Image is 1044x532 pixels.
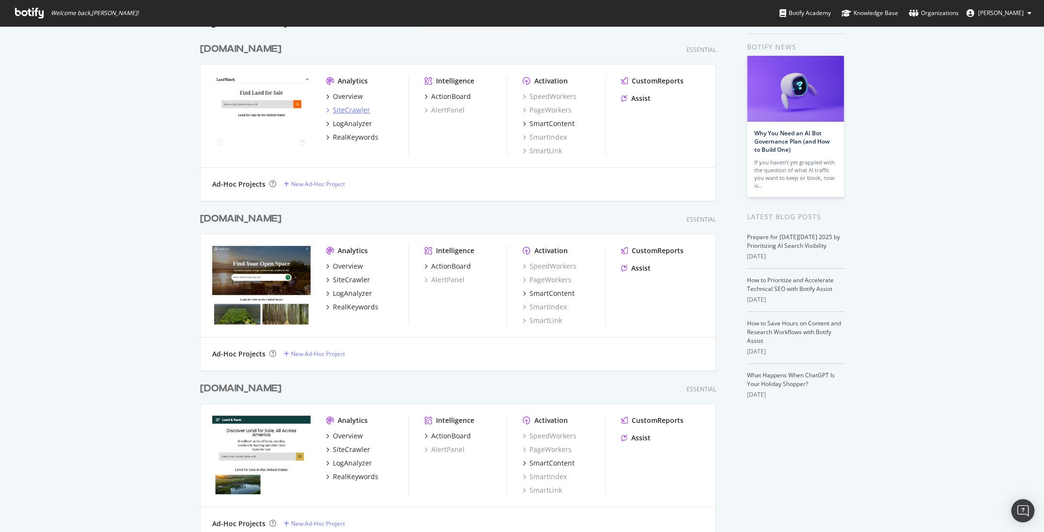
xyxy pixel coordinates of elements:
a: [DOMAIN_NAME] [200,42,285,56]
div: [DATE] [747,390,844,399]
div: SiteCrawler [333,445,370,454]
a: ActionBoard [424,92,471,101]
div: SpeedWorkers [523,261,577,271]
a: AlertPanel [424,445,465,454]
a: SmartLink [523,485,562,495]
div: Open Intercom Messenger [1011,499,1034,522]
span: Michael Glavac [978,9,1024,17]
div: Ad-Hoc Projects [212,349,265,359]
div: Intelligence [436,416,474,425]
a: SmartIndex [523,302,567,312]
a: SiteCrawler [326,275,370,285]
a: [DOMAIN_NAME] [200,382,285,396]
div: Activation [534,416,568,425]
div: Botify Academy [779,8,831,18]
span: Welcome back, [PERSON_NAME] ! [51,9,139,17]
a: RealKeywords [326,132,378,142]
a: LogAnalyzer [326,119,372,129]
img: landwatch.com [212,76,311,155]
a: SiteCrawler [326,105,370,115]
a: ActionBoard [424,431,471,441]
div: Botify news [747,42,844,52]
a: SmartContent [523,458,575,468]
div: [DOMAIN_NAME] [200,382,281,396]
a: SpeedWorkers [523,431,577,441]
div: Overview [333,261,363,271]
div: Assist [631,433,651,443]
div: [DATE] [747,347,844,356]
div: SmartContent [530,289,575,298]
div: New Ad-Hoc Project [291,180,345,188]
button: [PERSON_NAME] [959,5,1039,21]
div: Essential [686,215,716,224]
a: AlertPanel [424,275,465,285]
div: New Ad-Hoc Project [291,519,345,528]
div: RealKeywords [333,302,378,312]
div: Intelligence [436,246,474,256]
div: [DATE] [747,295,844,304]
div: SmartLink [523,316,562,325]
div: If you haven’t yet grappled with the question of what AI traffic you want to keep or block, now is… [754,159,837,190]
a: CustomReports [621,246,684,256]
a: PageWorkers [523,105,572,115]
div: ActionBoard [431,261,471,271]
div: New Ad-Hoc Project [291,350,345,358]
a: Prepare for [DATE][DATE] 2025 by Prioritizing AI Search Visibility [747,233,840,250]
div: Essential [686,385,716,393]
a: Assist [621,263,651,273]
div: ActionBoard [431,431,471,441]
a: Overview [326,431,363,441]
a: SmartLink [523,146,562,156]
a: PageWorkers [523,445,572,454]
img: Why You Need an AI Bot Governance Plan (and How to Build One) [747,56,844,122]
a: CustomReports [621,76,684,86]
div: SmartContent [530,119,575,129]
a: New Ad-Hoc Project [284,350,345,358]
a: SmartIndex [523,132,567,142]
div: LogAnalyzer [333,458,372,468]
a: [DOMAIN_NAME] [200,212,285,226]
a: SmartContent [523,289,575,298]
div: SmartContent [530,458,575,468]
div: Analytics [338,246,368,256]
div: SiteCrawler [333,105,370,115]
a: How to Prioritize and Accelerate Technical SEO with Botify Assist [747,276,834,293]
a: SpeedWorkers [523,92,577,101]
img: land.com [212,246,311,324]
div: Activation [534,76,568,86]
a: RealKeywords [326,472,378,482]
a: Overview [326,261,363,271]
div: [DATE] [747,252,844,261]
div: CustomReports [632,76,684,86]
a: LogAnalyzer [326,458,372,468]
a: SmartContent [523,119,575,129]
a: CustomReports [621,416,684,425]
a: SmartIndex [523,472,567,482]
div: Intelligence [436,76,474,86]
div: CustomReports [632,416,684,425]
div: Latest Blog Posts [747,211,844,222]
a: PageWorkers [523,275,572,285]
div: Assist [631,94,651,103]
div: Essential [686,46,716,54]
a: How to Save Hours on Content and Research Workflows with Botify Assist [747,319,841,345]
a: SiteCrawler [326,445,370,454]
a: Why You Need an AI Bot Governance Plan (and How to Build One) [754,129,830,154]
div: Knowledge Base [841,8,898,18]
a: New Ad-Hoc Project [284,180,345,188]
div: [DOMAIN_NAME] [200,42,281,56]
div: Analytics [338,416,368,425]
img: landandfarm.com [212,416,311,494]
a: Assist [621,94,651,103]
div: Ad-Hoc Projects [212,519,265,529]
a: New Ad-Hoc Project [284,519,345,528]
div: Analytics [338,76,368,86]
div: LogAnalyzer [333,289,372,298]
